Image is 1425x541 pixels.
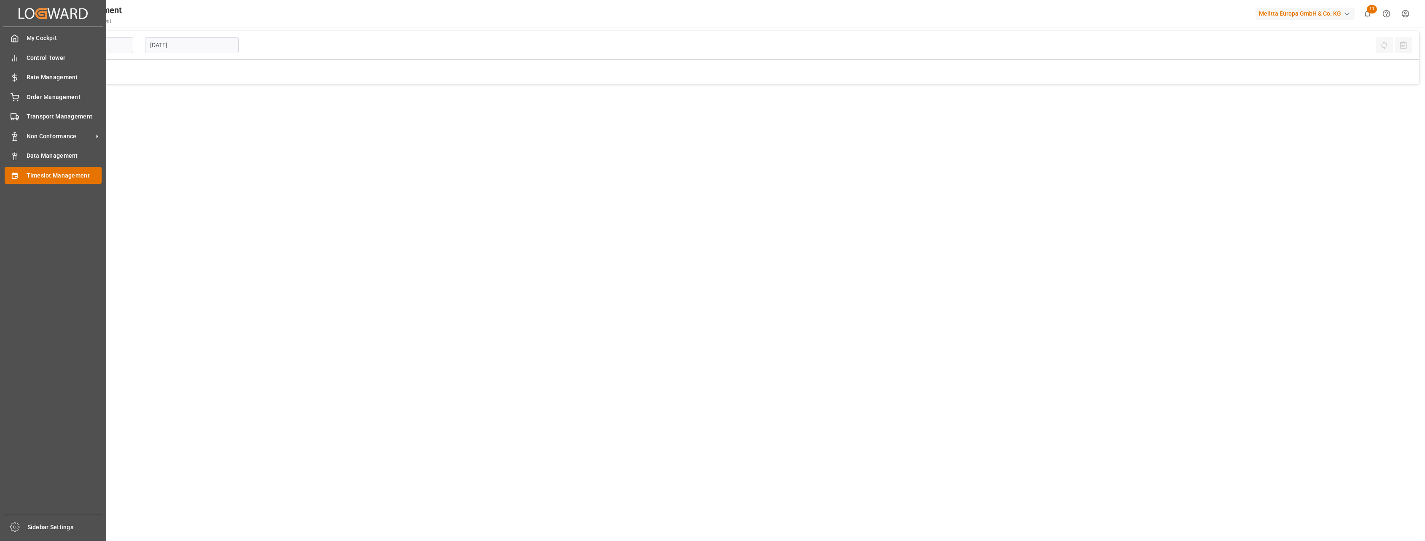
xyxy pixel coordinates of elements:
[5,108,102,125] a: Transport Management
[5,69,102,86] a: Rate Management
[27,171,102,180] span: Timeslot Management
[1358,4,1377,23] button: show 11 new notifications
[27,112,102,121] span: Transport Management
[5,148,102,164] a: Data Management
[27,54,102,62] span: Control Tower
[5,167,102,183] a: Timeslot Management
[5,30,102,46] a: My Cockpit
[27,151,102,160] span: Data Management
[1377,4,1396,23] button: Help Center
[145,37,239,53] input: DD-MM-YYYY
[1256,8,1355,20] div: Melitta Europa GmbH & Co. KG
[5,89,102,105] a: Order Management
[27,132,93,141] span: Non Conformance
[5,49,102,66] a: Control Tower
[27,73,102,82] span: Rate Management
[1256,5,1358,22] button: Melitta Europa GmbH & Co. KG
[27,523,103,532] span: Sidebar Settings
[27,93,102,102] span: Order Management
[1367,5,1377,13] span: 11
[27,34,102,43] span: My Cockpit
